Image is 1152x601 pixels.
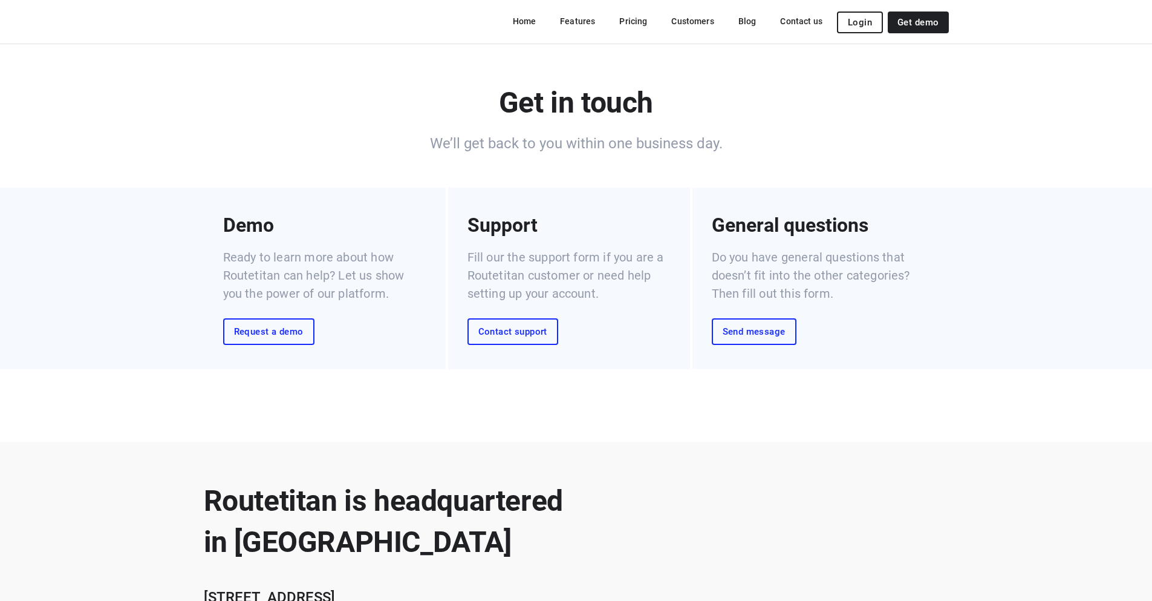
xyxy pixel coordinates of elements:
a: Send message [712,318,796,345]
b: Get in touch [499,85,653,120]
span: Get demo [897,18,939,27]
p: Demo [223,212,274,238]
span: Send message [723,327,786,337]
p: Do you have general questions that doesn’t fit into the other categories? Then fill out this form. [712,248,915,303]
a: Pricing [610,10,657,32]
a: Blog [729,10,766,32]
button: Login [837,11,883,33]
p: Fill our the support form if you are a Routetitan customer or need help setting up your account. [467,248,671,303]
p: General questions [712,212,868,238]
a: Customers [662,10,723,32]
span: Contact support [478,327,547,337]
span: Request a demo [234,327,304,337]
a: Contact us [770,10,832,32]
a: Request a demo [223,318,314,345]
a: Contact support [467,318,558,345]
span: Login [848,18,872,27]
p: Support [467,212,538,238]
img: Routetitan logo [204,10,301,30]
a: Get demo [888,11,948,33]
h6: We’ll get back to you within one business day. [204,133,949,154]
a: Routetitan [204,10,301,33]
a: Home [503,10,546,32]
p: Ready to learn more about how Routetitan can help? Let us show you the power of our platform. [223,248,426,303]
a: Features [550,10,605,32]
h2: Routetitan is headquartered in [GEOGRAPHIC_DATA] [204,481,563,563]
